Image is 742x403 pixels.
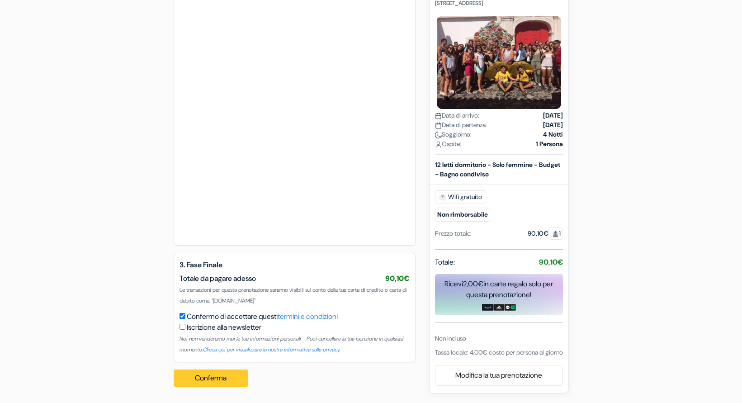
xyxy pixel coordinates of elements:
b: 12 letti dormitorio - Solo femmine - Budget - Bagno condiviso [435,161,560,178]
button: Conferma [174,370,249,387]
span: Data di arrivo: [435,111,479,120]
h5: 3. Fase Finale [180,261,410,269]
img: uber-uber-eats-card.png [505,304,516,311]
div: Ricevi in carte regalo solo per questa prenotazione! [435,279,563,300]
span: Tassa locale: 4,00€ costo per persona al giorno [435,349,563,357]
img: calendar.svg [435,113,442,119]
img: calendar.svg [435,122,442,129]
strong: [DATE] [543,120,563,130]
label: Confermo di accettare questi [187,311,338,322]
img: guest.svg [552,231,559,237]
strong: [DATE] [543,111,563,120]
img: user_icon.svg [435,141,442,148]
span: 1 [548,227,563,240]
img: amazon-card-no-text.png [482,304,493,311]
span: 2,00€ [463,279,483,289]
label: Iscrizione alla newsletter [187,322,261,333]
a: termini e condizioni [278,312,338,321]
span: 90,10€ [385,274,410,283]
small: Non rimborsabile [435,208,490,222]
small: Noi non venderemo mai le tue informazioni personali - Puoi cancellare la tua iscrizione in qualsi... [180,335,404,353]
img: free_wifi.svg [439,194,446,201]
div: Non incluso [435,334,563,344]
div: Prezzo totale: [435,229,472,238]
a: Clicca qui per visualizzare la nostra informativa sulla privacy. [203,346,340,353]
span: Totale: [435,257,455,268]
strong: 4 Notti [543,130,563,139]
strong: 90,10€ [539,257,563,267]
span: Soggiorno: [435,130,472,139]
img: moon.svg [435,132,442,138]
div: 90,10€ [528,229,563,238]
span: Data di partenza: [435,120,487,130]
span: Wifi gratuito [435,190,486,204]
span: Totale da pagare adesso [180,274,256,283]
strong: 1 Persona [536,139,563,149]
a: Modifica la tua prenotazione [435,367,562,384]
img: adidas-card.png [493,304,505,311]
span: Ospite: [435,139,461,149]
span: Le transazioni per questa prenotazione saranno visibili sul conto della tua carta di credito o ca... [180,286,407,304]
